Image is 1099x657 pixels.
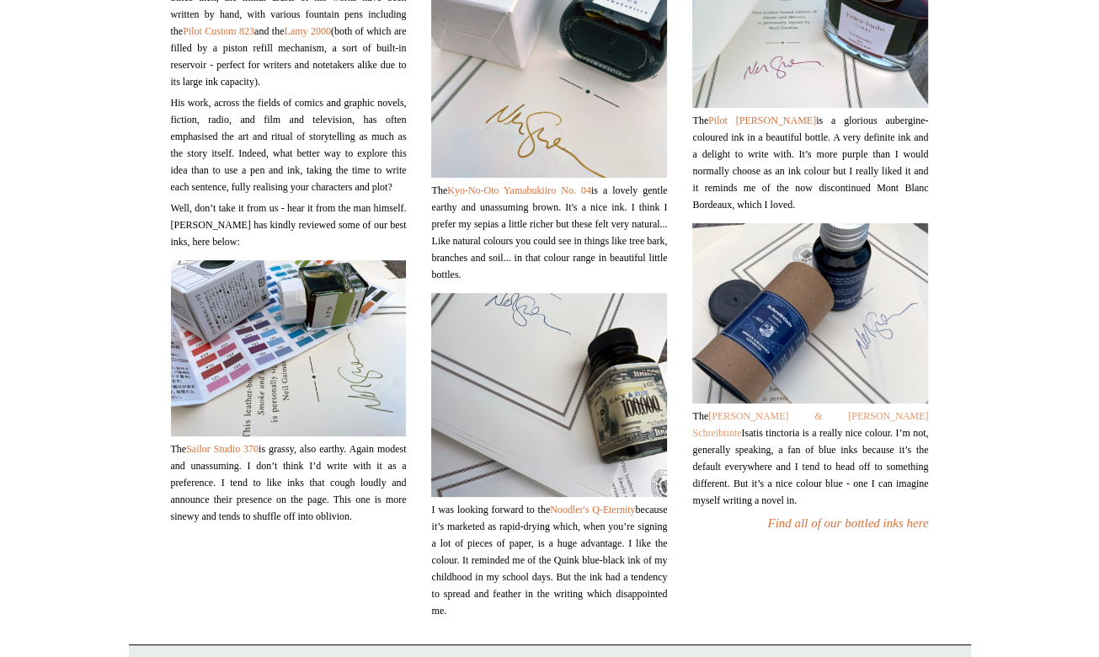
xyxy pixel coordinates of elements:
span: Well, don’t take it from us - hear it from the man himself. [PERSON_NAME] has kindly reviewed som... [171,200,407,250]
img: pf-6a765159--SAILOR-INK.jpg [171,260,407,437]
span: The is grassy, also earthy. Again modest and unassuming. I don’t think I’d write with it as a pre... [171,441,407,525]
a: Find all of our bottled inks here [767,516,928,530]
a: Lamy 2000 [284,25,330,37]
a: [PERSON_NAME] & [PERSON_NAME] Schreibtinte [692,410,928,439]
a: Sailor Studio 370 [186,443,259,455]
span: The Isatis tinctoria is a really nice colour. I’m not, generally speaking, a fan of blue inks bec... [692,408,928,509]
img: pf-921480e0--Black-and-Blue-INK.jpg [431,293,667,497]
span: I was looking forward to the because it’s marketed as rapid-drying which, when you’re signing a l... [431,501,667,619]
span: His work, across the fields of comics and graphic novels, fiction, radio, and film and television... [171,94,407,195]
a: Pilot [PERSON_NAME] [708,115,816,126]
a: Pilot Custom 823 [183,25,254,37]
span: The is a lovely gentle earthy and unassuming brown. It's a nice ink. I think I prefer my sepias a... [431,182,667,283]
a: Kyo-No-Oto Yamabukiiro No. 04 [447,184,591,196]
a: Noodler's Q-Eternity [550,504,635,515]
span: The is a glorious aubergine-coloured ink in a beautiful bottle. A very definite ink and a delight... [692,112,928,213]
img: pf-8b921480--Schreibtinte-INK.jpg [692,223,928,403]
